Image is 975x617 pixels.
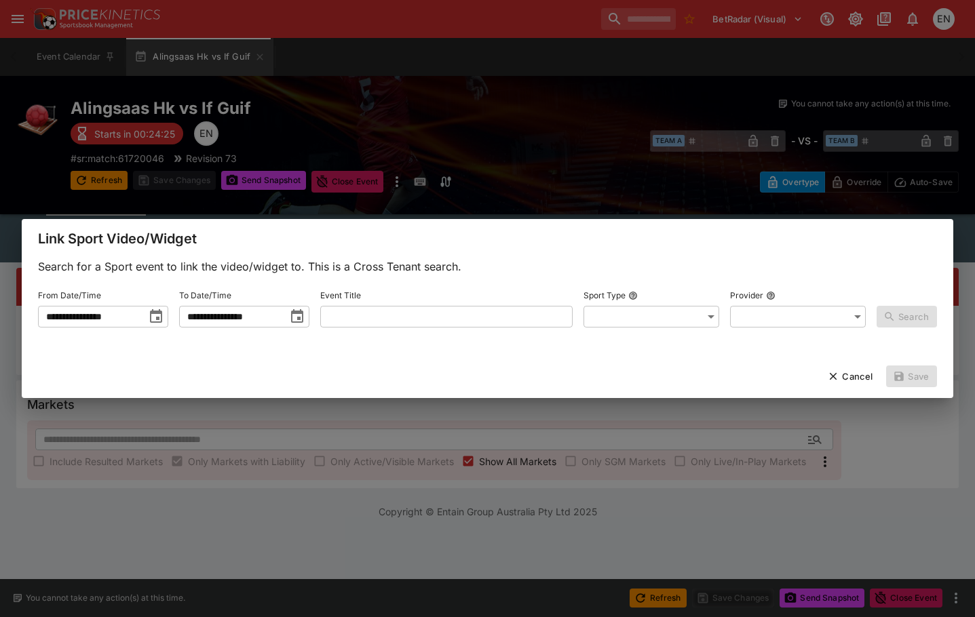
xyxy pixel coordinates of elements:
[38,258,937,275] p: Search for a Sport event to link the video/widget to. This is a Cross Tenant search.
[285,304,309,329] button: toggle date time picker
[320,290,361,301] p: Event Title
[38,290,101,301] p: From Date/Time
[628,291,638,300] button: Sport Type
[144,304,168,329] button: toggle date time picker
[22,219,953,258] div: Link Sport Video/Widget
[584,290,626,301] p: Sport Type
[820,365,881,387] button: Cancel
[730,290,763,301] p: Provider
[766,291,776,300] button: Provider
[179,290,231,301] p: To Date/Time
